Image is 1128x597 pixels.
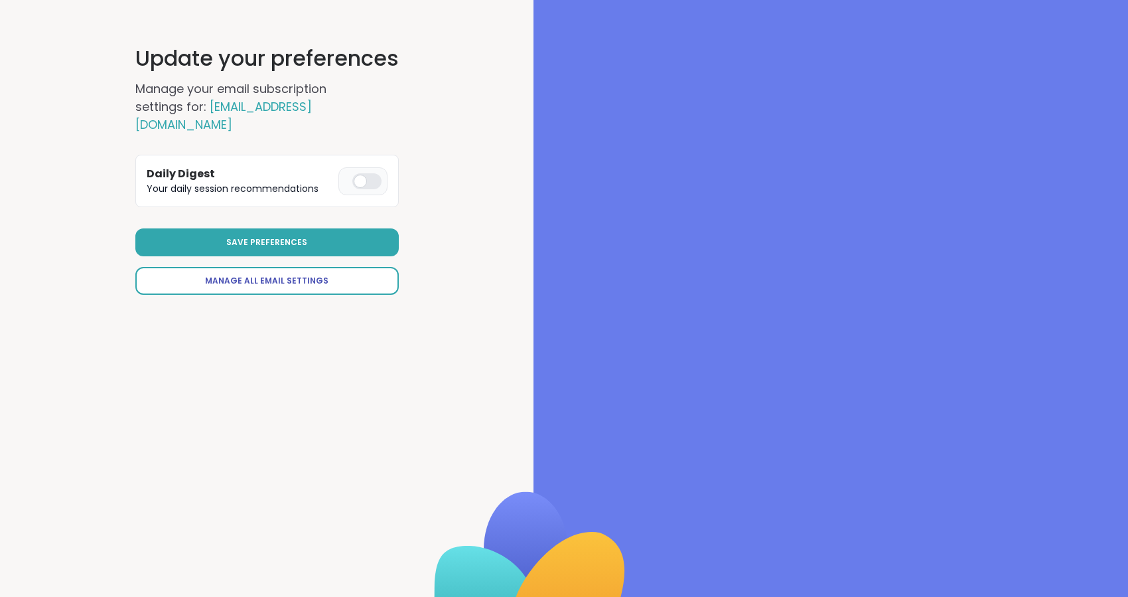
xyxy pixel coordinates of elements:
span: Save Preferences [226,236,307,248]
span: [EMAIL_ADDRESS][DOMAIN_NAME] [135,98,312,133]
h2: Manage your email subscription settings for: [135,80,374,133]
a: Manage All Email Settings [135,267,399,295]
span: Manage All Email Settings [205,275,328,287]
h3: Daily Digest [147,166,333,182]
p: Your daily session recommendations [147,182,333,196]
h1: Update your preferences [135,43,399,74]
button: Save Preferences [135,228,399,256]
